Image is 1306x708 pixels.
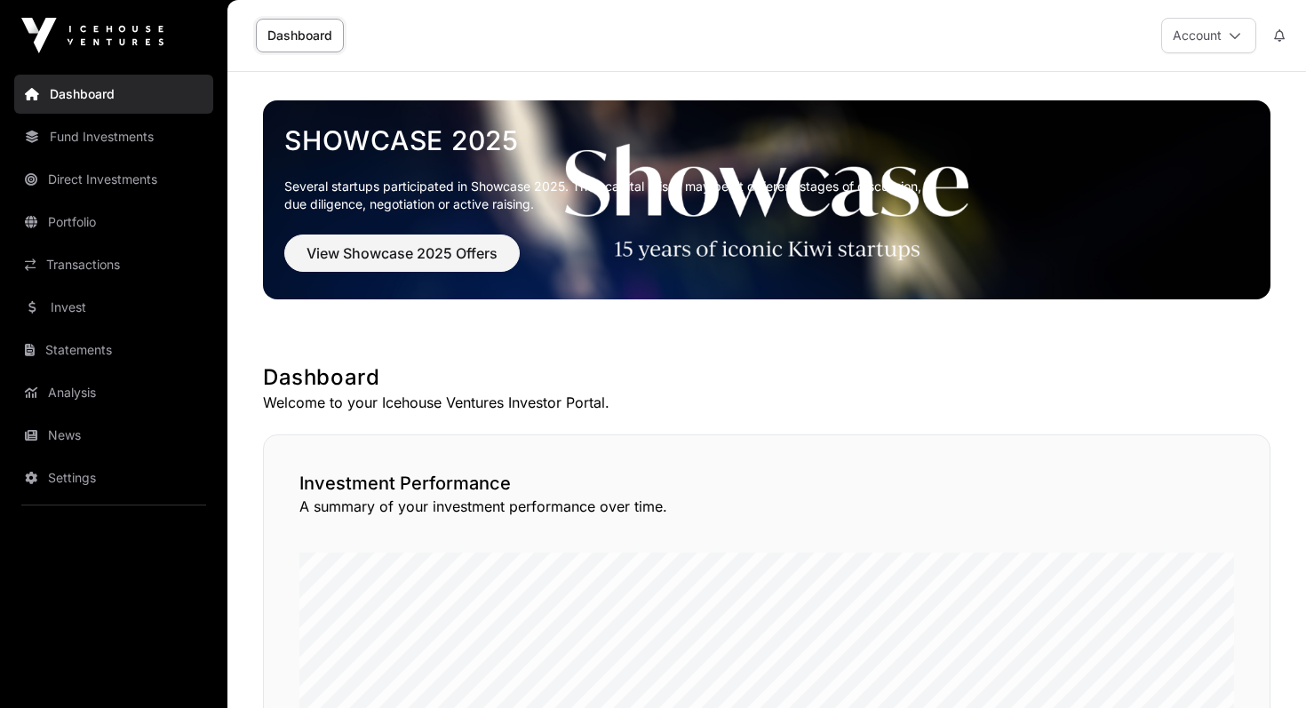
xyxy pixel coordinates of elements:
[14,458,213,497] a: Settings
[263,392,1270,413] p: Welcome to your Icehouse Ventures Investor Portal.
[14,245,213,284] a: Transactions
[14,373,213,412] a: Analysis
[299,471,1234,496] h2: Investment Performance
[14,330,213,370] a: Statements
[284,178,1249,213] p: Several startups participated in Showcase 2025. Their capital raises may be at different stages o...
[307,243,498,264] span: View Showcase 2025 Offers
[21,18,163,53] img: Icehouse Ventures Logo
[284,124,1249,156] a: Showcase 2025
[263,363,1270,392] h1: Dashboard
[1161,18,1256,53] button: Account
[263,100,1270,299] img: Showcase 2025
[299,496,1234,517] p: A summary of your investment performance over time.
[14,288,213,327] a: Invest
[1217,623,1306,708] iframe: Chat Widget
[284,252,520,270] a: View Showcase 2025 Offers
[14,416,213,455] a: News
[14,75,213,114] a: Dashboard
[14,117,213,156] a: Fund Investments
[256,19,344,52] a: Dashboard
[14,203,213,242] a: Portfolio
[284,235,520,272] button: View Showcase 2025 Offers
[14,160,213,199] a: Direct Investments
